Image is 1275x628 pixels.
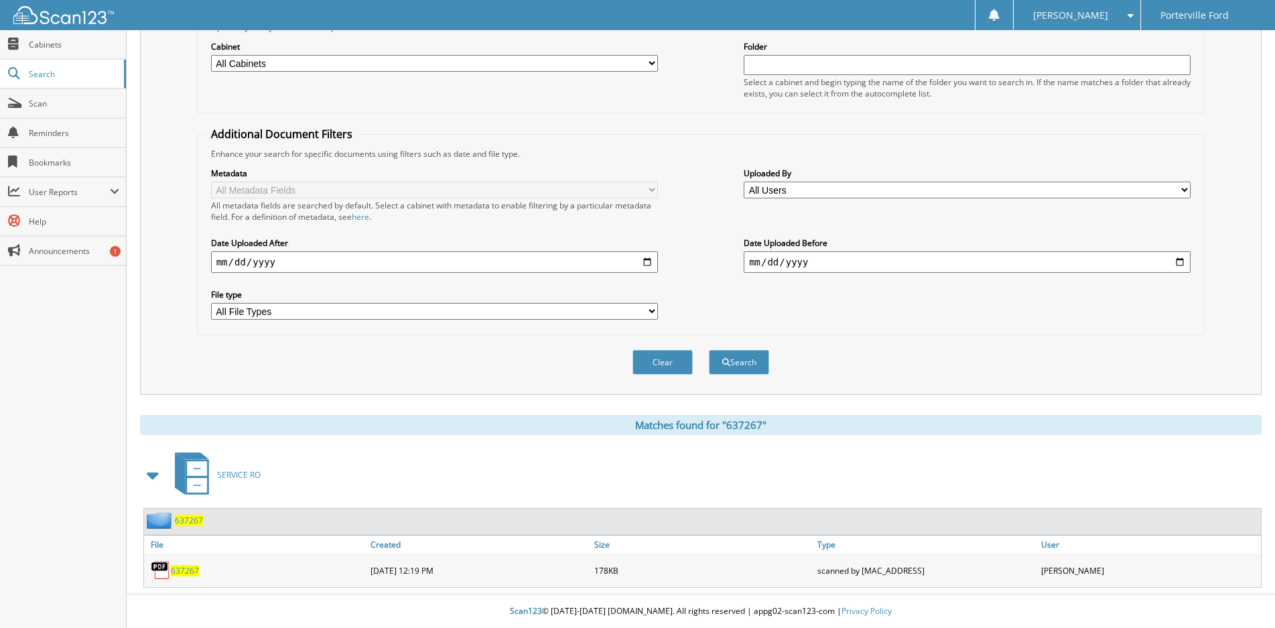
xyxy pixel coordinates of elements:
img: scan123-logo-white.svg [13,6,114,24]
span: Scan123 [510,605,542,617]
span: Bookmarks [29,157,119,168]
a: 637267 [175,515,203,526]
input: end [744,251,1191,273]
img: PDF.png [151,560,171,580]
span: Help [29,216,119,227]
button: Search [709,350,769,375]
div: Enhance your search for specific documents using filters such as date and file type. [204,148,1198,160]
span: Cabinets [29,39,119,50]
a: Privacy Policy [842,605,892,617]
a: File [144,536,367,554]
input: start [211,251,658,273]
a: Type [814,536,1037,554]
span: User Reports [29,186,110,198]
label: Metadata [211,168,658,179]
a: Size [591,536,814,554]
iframe: Chat Widget [1208,564,1275,628]
span: Scan [29,98,119,109]
label: Date Uploaded After [211,237,658,249]
a: User [1038,536,1261,554]
div: Matches found for "637267" [140,415,1262,435]
label: Date Uploaded Before [744,237,1191,249]
label: Folder [744,41,1191,52]
a: here [352,211,369,223]
span: SERVICE RO [217,469,261,481]
a: SERVICE RO [167,448,261,501]
span: Announcements [29,245,119,257]
span: Reminders [29,127,119,139]
div: All metadata fields are searched by default. Select a cabinet with metadata to enable filtering b... [211,200,658,223]
a: 637267 [171,565,199,576]
span: Search [29,68,117,80]
span: [PERSON_NAME] [1033,11,1108,19]
div: [PERSON_NAME] [1038,557,1261,584]
div: 178KB [591,557,814,584]
div: © [DATE]-[DATE] [DOMAIN_NAME]. All rights reserved | appg02-scan123-com | [127,595,1275,628]
div: [DATE] 12:19 PM [367,557,590,584]
a: Created [367,536,590,554]
img: folder2.png [147,512,175,529]
legend: Additional Document Filters [204,127,359,141]
div: Select a cabinet and begin typing the name of the folder you want to search in. If the name match... [744,76,1191,99]
span: Porterville Ford [1160,11,1229,19]
div: 1 [110,246,121,257]
label: Cabinet [211,41,658,52]
div: scanned by [MAC_ADDRESS] [814,557,1037,584]
label: Uploaded By [744,168,1191,179]
label: File type [211,289,658,300]
button: Clear [632,350,693,375]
